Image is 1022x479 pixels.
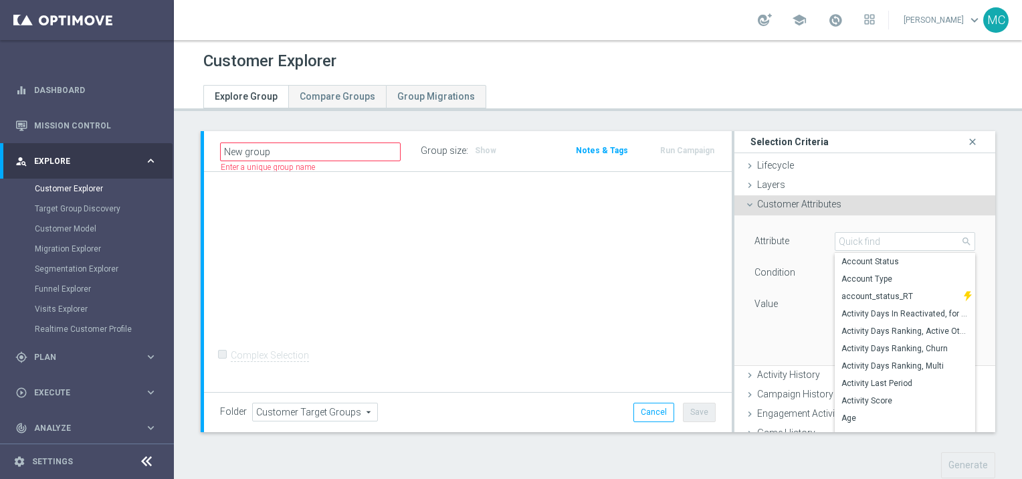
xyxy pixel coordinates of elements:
img: zipper.svg [964,288,972,305]
input: Enter a name for this target group [220,142,401,161]
ul: Tabs [203,85,486,108]
span: Group Migrations [397,91,475,102]
i: keyboard_arrow_right [144,421,157,434]
button: Mission Control [15,120,158,131]
span: account_status_RT [841,291,957,302]
a: Visits Explorer [35,304,139,314]
label: Group size [421,145,466,157]
button: Cancel [633,403,674,421]
div: Realtime Customer Profile [35,319,173,339]
span: Explore Group [215,91,278,102]
span: Activity History [757,369,820,380]
div: MC [983,7,1009,33]
i: gps_fixed [15,351,27,363]
div: Visits Explorer [35,299,173,319]
span: Lifecycle [757,160,794,171]
button: Notes & Tags [575,143,629,158]
i: equalizer [15,84,27,96]
button: track_changes Analyze keyboard_arrow_right [15,423,158,434]
div: Target Group Discovery [35,199,173,219]
input: Quick find [835,232,975,251]
span: Plan [34,353,144,361]
span: Engagement Activity [757,408,842,419]
h3: Selection Criteria [750,136,829,148]
div: Segmentation Explorer [35,259,173,279]
span: school [792,13,807,27]
span: search [961,236,972,247]
span: Explore [34,157,144,165]
span: Activity Days Ranking, Churn [841,343,968,354]
div: Customer Explorer [35,179,173,199]
div: Explore [15,155,144,167]
a: Target Group Discovery [35,203,139,214]
span: keyboard_arrow_down [967,13,982,27]
lable: Condition [754,267,795,278]
a: Migration Explorer [35,244,139,254]
lable: Attribute [754,235,789,246]
span: Campaign History [757,389,833,399]
span: Age Numeric [841,430,968,441]
span: Activity Days Ranking, Multi [841,361,968,371]
label: Enter a unique group name [221,162,315,173]
span: Customer Attributes [757,199,841,209]
span: Account Type [841,274,968,284]
span: Account Status [841,256,968,267]
label: : [466,145,468,157]
a: Settings [32,458,73,466]
a: Customer Explorer [35,183,139,194]
label: Folder [220,406,247,417]
a: Funnel Explorer [35,284,139,294]
span: Compare Groups [300,91,375,102]
i: keyboard_arrow_right [144,351,157,363]
span: Activity Score [841,395,968,406]
a: Dashboard [34,72,157,108]
a: Customer Model [35,223,139,234]
button: equalizer Dashboard [15,85,158,96]
i: track_changes [15,422,27,434]
span: Activity Days In Reactivated, for Segmentation Layer [841,308,968,319]
span: Execute [34,389,144,397]
i: person_search [15,155,27,167]
div: Funnel Explorer [35,279,173,299]
button: Save [683,403,716,421]
a: Mission Control [34,108,157,143]
div: Mission Control [15,108,157,143]
span: Activity Last Period [841,378,968,389]
a: [PERSON_NAME]keyboard_arrow_down [902,10,983,30]
button: person_search Explore keyboard_arrow_right [15,156,158,167]
div: Execute [15,387,144,399]
button: gps_fixed Plan keyboard_arrow_right [15,352,158,363]
i: play_circle_outline [15,387,27,399]
span: Game History [757,427,815,438]
a: Segmentation Explorer [35,264,139,274]
div: Dashboard [15,72,157,108]
h1: Customer Explorer [203,52,336,71]
a: Realtime Customer Profile [35,324,139,334]
i: keyboard_arrow_right [144,155,157,167]
label: Complex Selection [231,349,309,362]
i: close [966,133,979,151]
i: keyboard_arrow_right [144,386,157,399]
button: Generate [941,452,995,478]
div: Analyze [15,422,144,434]
span: Layers [757,179,785,190]
i: settings [13,456,25,468]
div: Plan [15,351,144,363]
span: Activity Days Ranking, Active Other [841,326,968,337]
label: Value [754,298,778,310]
div: Customer Model [35,219,173,239]
button: play_circle_outline Execute keyboard_arrow_right [15,387,158,398]
div: Migration Explorer [35,239,173,259]
span: Analyze [34,424,144,432]
span: Age [841,413,968,423]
